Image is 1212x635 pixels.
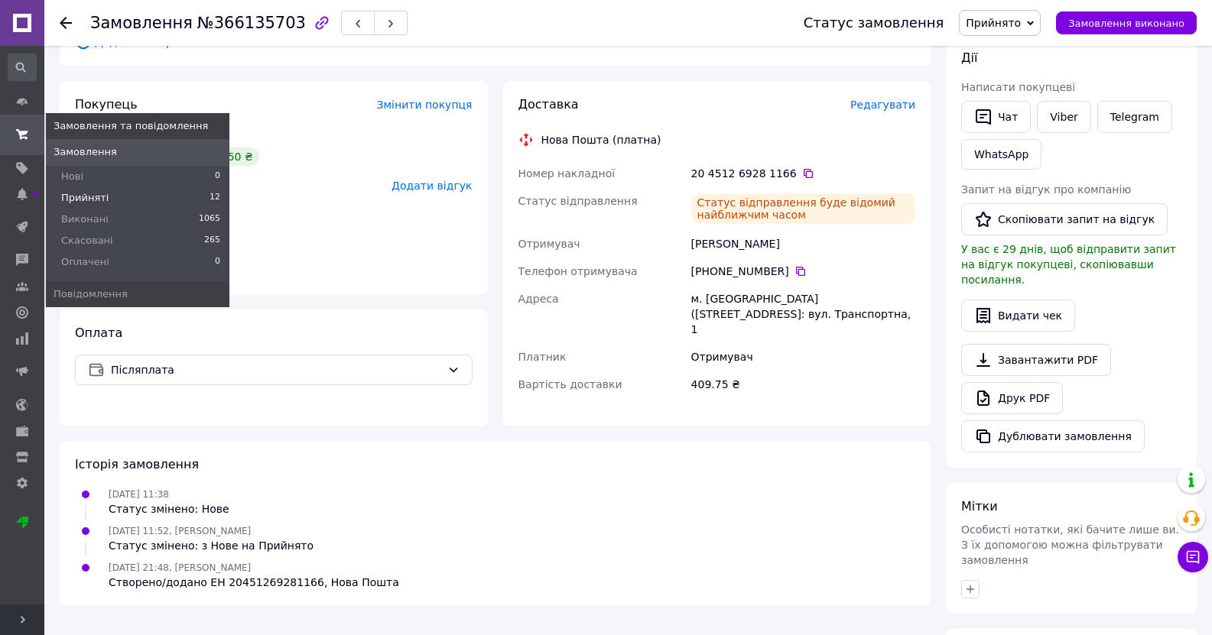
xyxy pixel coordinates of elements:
a: Viber [1037,101,1090,133]
span: Скасовані [61,234,113,248]
div: Статус відправлення буде відомий найближчим часом [691,193,915,224]
span: Виконані [61,212,109,226]
span: Нові [61,170,83,183]
span: Доставка [518,97,579,112]
span: Оплачені [61,255,109,269]
a: Повідомлення [46,281,229,307]
a: Замовлення [46,139,229,165]
a: Завантажити PDF [961,344,1111,376]
button: Дублювати замовлення [961,420,1145,452]
div: Отримувач [688,343,918,371]
div: Повернутися назад [60,15,72,31]
span: Номер накладної [518,167,616,180]
span: Написати покупцеві [961,81,1075,93]
span: Оплата [75,326,122,340]
div: Нова Пошта (платна) [538,132,665,147]
span: Додати відгук [392,180,472,192]
span: Замовлення та повідомлення [54,119,208,133]
span: №366135703 [197,14,306,32]
button: Чат з покупцем [1178,542,1208,572]
button: Видати чек [961,300,1075,332]
div: Статус змінено: Нове [109,501,229,517]
span: 0 [215,170,220,183]
span: [DATE] 21:48, [PERSON_NAME] [109,562,251,573]
div: 20 4512 6928 1166 [691,166,915,181]
button: Чат [961,101,1031,133]
button: Скопіювати запит на відгук [961,203,1168,235]
span: Отримувач [518,238,580,250]
div: [PERSON_NAME] [688,230,918,258]
div: Статус змінено: з Нове на Прийнято [109,538,314,553]
span: [DATE] 11:52, [PERSON_NAME] [109,526,251,536]
span: Дії [961,50,977,65]
div: 409.75 ₴ [688,371,918,398]
a: Друк PDF [961,382,1063,414]
div: Створено/додано ЕН 20451269281166, Нова Пошта [109,575,399,590]
span: У вас є 29 днів, щоб відправити запит на відгук покупцеві, скопіювавши посилання. [961,243,1176,286]
span: Замовлення [54,145,117,159]
span: 0 [215,255,220,269]
span: Платник [518,351,567,363]
button: Замовлення виконано [1056,11,1197,34]
span: 12 [210,191,220,205]
span: Редагувати [850,99,915,111]
span: Мітки [961,499,998,514]
span: Історія замовлення [75,457,199,471]
span: Замовлення виконано [1068,18,1184,29]
span: Адреса [518,293,559,305]
span: Прийнято [966,17,1021,29]
a: Telegram [1097,101,1172,133]
div: м. [GEOGRAPHIC_DATA] ([STREET_ADDRESS]: вул. Транспортна, 1 [688,285,918,343]
div: Статус замовлення [804,15,944,31]
span: Повідомлення [54,287,128,301]
span: Статус відправлення [518,195,638,207]
span: Вартість доставки [518,378,622,390]
span: 265 [204,234,220,248]
span: [DATE] 11:38 [109,489,169,500]
span: 1065 [199,212,220,226]
span: Запит на відгук про компанію [961,183,1131,196]
div: [PHONE_NUMBER] [691,264,915,279]
span: Особисті нотатки, які бачите лише ви. З їх допомогою можна фільтрувати замовлення [961,523,1179,566]
span: Телефон отримувача [518,265,638,277]
a: WhatsApp [961,139,1041,170]
span: Покупець [75,97,138,112]
span: Змінити покупця [377,99,473,111]
span: Замовлення [90,14,193,32]
span: Прийняті [61,191,109,205]
span: Післяплата [111,361,441,378]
